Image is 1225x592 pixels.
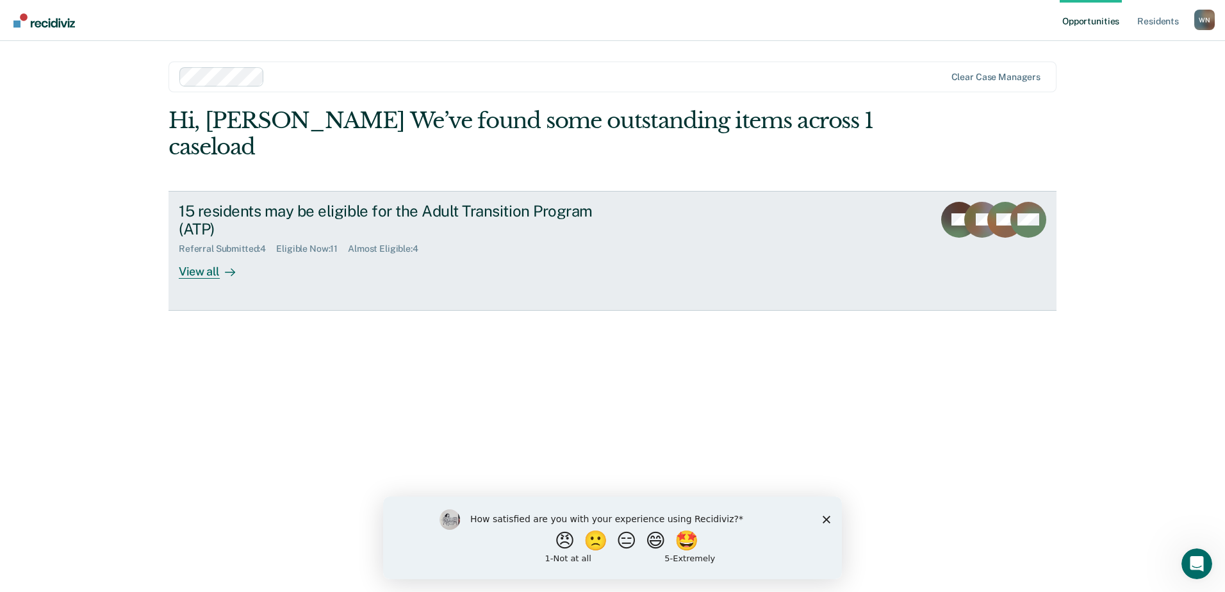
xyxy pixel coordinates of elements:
div: View all [179,254,251,279]
button: Profile dropdown button [1194,10,1215,30]
div: Almost Eligible : 4 [348,243,429,254]
div: Eligible Now : 11 [276,243,348,254]
iframe: Intercom live chat [1181,548,1212,579]
iframe: Survey by Kim from Recidiviz [383,497,842,579]
div: 15 residents may be eligible for the Adult Transition Program (ATP) [179,202,629,239]
div: W N [1194,10,1215,30]
div: Hi, [PERSON_NAME] We’ve found some outstanding items across 1 caseload [169,108,879,160]
img: Recidiviz [13,13,75,28]
div: Referral Submitted : 4 [179,243,276,254]
a: 15 residents may be eligible for the Adult Transition Program (ATP)Referral Submitted:4Eligible N... [169,191,1056,311]
div: Clear case managers [951,72,1040,83]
